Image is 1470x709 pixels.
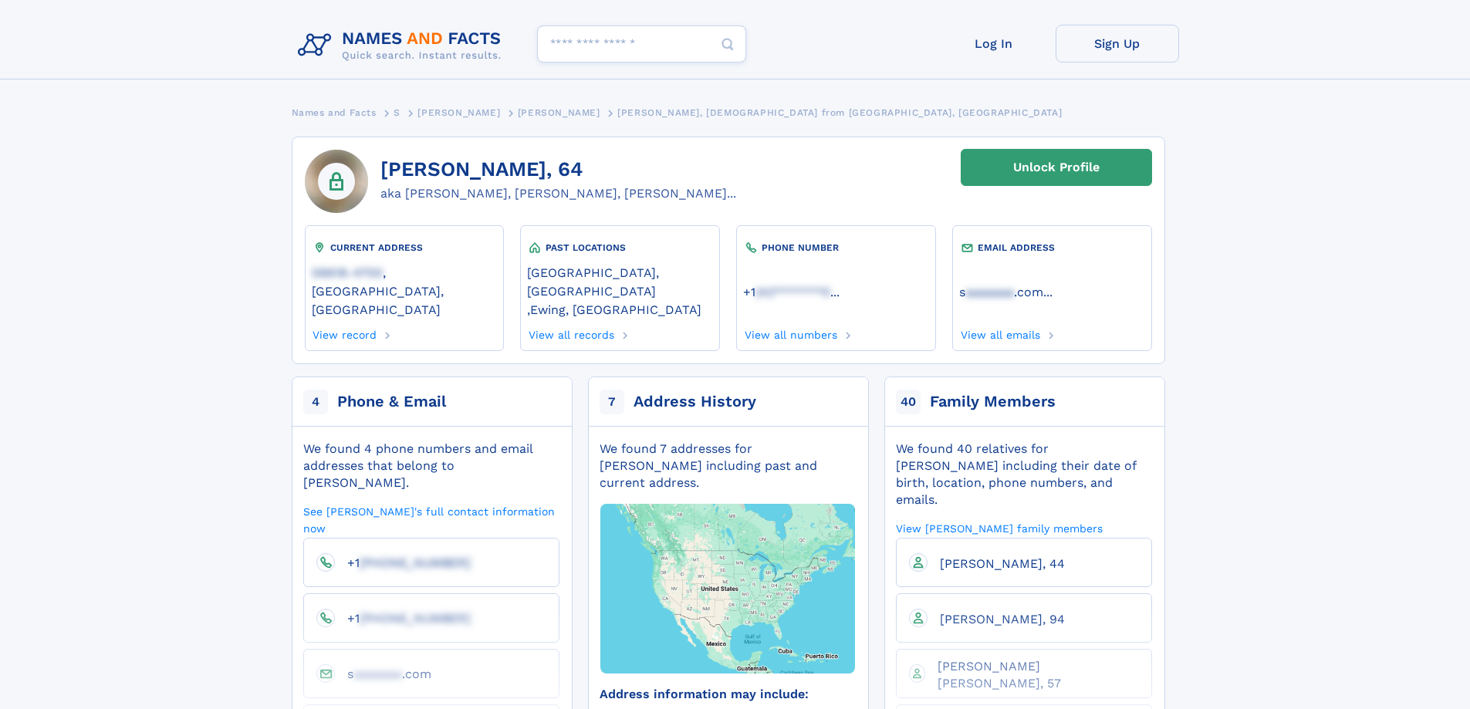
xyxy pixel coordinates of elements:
span: [PERSON_NAME] [PERSON_NAME], 57 [938,659,1061,690]
a: [PERSON_NAME] [518,103,600,122]
a: [PERSON_NAME], 94 [928,611,1065,626]
div: , [527,255,712,324]
span: [PERSON_NAME], [DEMOGRAPHIC_DATA] from [GEOGRAPHIC_DATA], [GEOGRAPHIC_DATA] [617,107,1062,118]
a: +1[PHONE_NUMBER] [335,610,471,625]
a: View all emails [959,324,1040,341]
a: saaaaaaa.com [335,666,431,680]
span: [PHONE_NUMBER] [360,611,471,626]
div: PAST LOCATIONS [527,240,712,255]
div: Address information may include: [600,686,856,703]
a: View record [312,324,377,341]
span: [PERSON_NAME] [518,107,600,118]
a: +1[PHONE_NUMBER] [335,555,471,569]
span: [PERSON_NAME] [417,107,500,118]
a: See [PERSON_NAME]'s full contact information now [303,504,559,535]
div: Address History [634,391,756,413]
span: 4 [303,390,328,414]
div: Phone & Email [337,391,446,413]
a: Names and Facts [292,103,377,122]
a: S [394,103,400,122]
span: aaaaaaa [965,285,1014,299]
span: [PHONE_NUMBER] [360,555,471,570]
a: Ewing, [GEOGRAPHIC_DATA] [530,301,701,317]
a: View all records [527,324,614,341]
span: [PERSON_NAME], 44 [940,556,1065,571]
span: S [394,107,400,118]
a: [PERSON_NAME] [417,103,500,122]
a: saaaaaaa.com [959,283,1043,299]
div: We found 7 addresses for [PERSON_NAME] including past and current address. [600,441,856,491]
span: 08618-4700 [312,265,383,280]
a: View [PERSON_NAME] family members [896,521,1103,535]
input: search input [537,25,746,62]
div: PHONE NUMBER [743,240,928,255]
div: EMAIL ADDRESS [959,240,1144,255]
img: Logo Names and Facts [292,25,514,66]
div: CURRENT ADDRESS [312,240,497,255]
a: View all numbers [743,324,837,341]
div: We found 40 relatives for [PERSON_NAME] including their date of birth, location, phone numbers, a... [896,441,1152,508]
a: [GEOGRAPHIC_DATA], [GEOGRAPHIC_DATA] [527,264,712,299]
div: Family Members [930,391,1056,413]
a: ... [959,285,1144,299]
div: aka [PERSON_NAME], [PERSON_NAME], [PERSON_NAME]... [380,184,736,203]
span: [PERSON_NAME], 94 [940,612,1065,626]
a: 08618-4700, [GEOGRAPHIC_DATA], [GEOGRAPHIC_DATA] [312,264,497,317]
span: 40 [896,390,921,414]
a: [PERSON_NAME] [PERSON_NAME], 57 [925,658,1139,690]
h1: [PERSON_NAME], 64 [380,158,736,181]
a: Sign Up [1056,25,1179,62]
div: Unlock Profile [1013,150,1100,185]
div: We found 4 phone numbers and email addresses that belong to [PERSON_NAME]. [303,441,559,491]
a: Unlock Profile [961,149,1152,186]
button: Search Button [709,25,746,63]
span: 7 [600,390,624,414]
a: Log In [932,25,1056,62]
a: [PERSON_NAME], 44 [928,555,1065,570]
span: aaaaaaa [353,667,402,681]
a: ... [743,285,928,299]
